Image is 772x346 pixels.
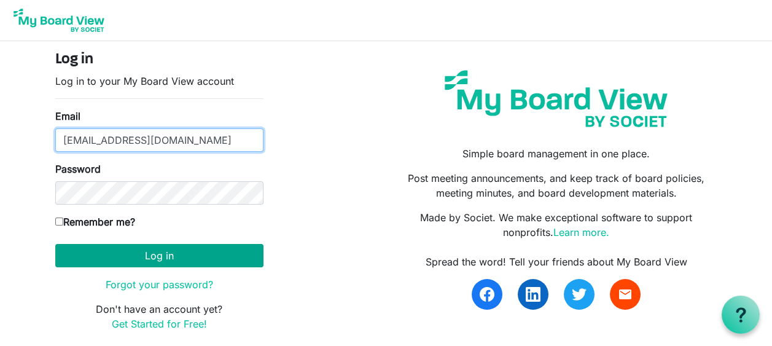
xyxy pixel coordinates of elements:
label: Email [55,109,80,124]
label: Remember me? [55,214,135,229]
img: my-board-view-societ.svg [435,61,677,136]
button: Log in [55,244,263,267]
div: Spread the word! Tell your friends about My Board View [395,254,717,269]
p: Don't have an account yet? [55,302,263,331]
label: Password [55,162,101,176]
p: Log in to your My Board View account [55,74,263,88]
a: Forgot your password? [106,278,213,291]
a: Learn more. [553,226,609,238]
h4: Log in [55,51,263,69]
a: email [610,279,641,310]
img: linkedin.svg [526,287,540,302]
p: Post meeting announcements, and keep track of board policies, meeting minutes, and board developm... [395,171,717,200]
img: facebook.svg [480,287,494,302]
p: Simple board management in one place. [395,146,717,161]
input: Remember me? [55,218,63,226]
a: Get Started for Free! [112,318,207,330]
p: Made by Societ. We make exceptional software to support nonprofits. [395,210,717,240]
img: twitter.svg [572,287,587,302]
span: email [618,287,633,302]
img: My Board View Logo [10,5,108,36]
